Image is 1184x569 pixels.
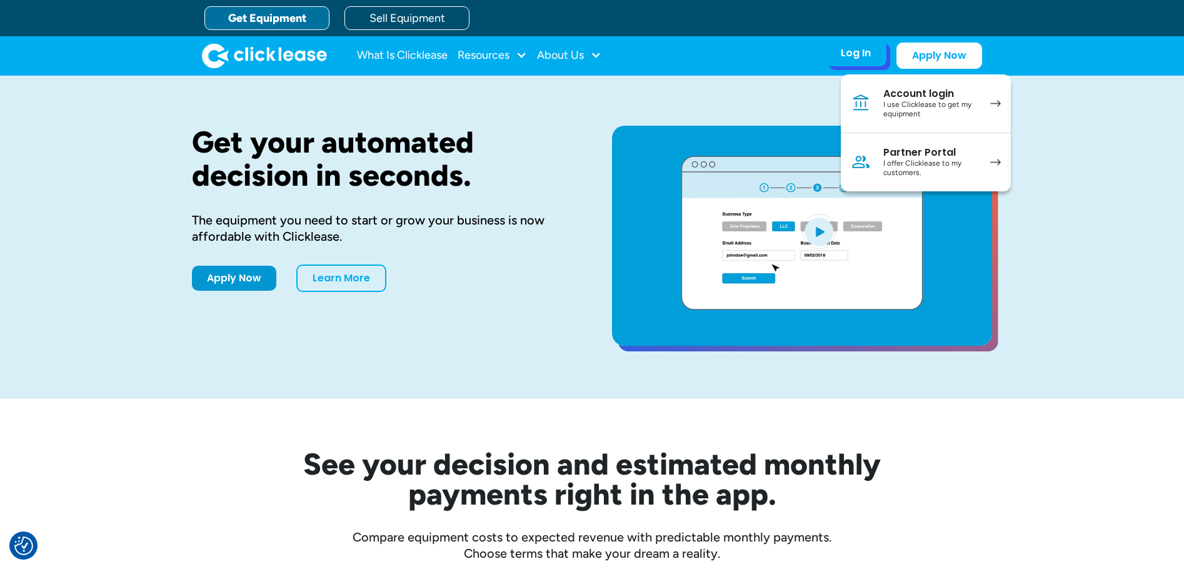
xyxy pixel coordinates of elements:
[883,159,978,178] div: I offer Clicklease to my customers.
[458,43,527,68] div: Resources
[896,43,982,69] a: Apply Now
[851,152,871,172] img: Person icon
[204,6,329,30] a: Get Equipment
[14,536,33,555] button: Consent Preferences
[851,93,871,113] img: Bank icon
[841,133,1011,191] a: Partner PortalI offer Clicklease to my customers.
[202,43,327,68] a: home
[841,47,871,59] div: Log In
[192,126,572,192] h1: Get your automated decision in seconds.
[537,43,601,68] div: About Us
[841,74,1011,133] a: Account loginI use Clicklease to get my equipment
[192,529,992,561] div: Compare equipment costs to expected revenue with predictable monthly payments. Choose terms that ...
[883,100,978,119] div: I use Clicklease to get my equipment
[357,43,448,68] a: What Is Clicklease
[612,126,992,346] a: open lightbox
[192,212,572,244] div: The equipment you need to start or grow your business is now affordable with Clicklease.
[14,536,33,555] img: Revisit consent button
[883,88,978,100] div: Account login
[202,43,327,68] img: Clicklease logo
[802,214,836,249] img: Blue play button logo on a light blue circular background
[296,264,386,292] a: Learn More
[990,100,1001,107] img: arrow
[883,146,978,159] div: Partner Portal
[841,74,1011,191] nav: Log In
[990,159,1001,166] img: arrow
[192,266,276,291] a: Apply Now
[242,449,942,509] h2: See your decision and estimated monthly payments right in the app.
[344,6,469,30] a: Sell Equipment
